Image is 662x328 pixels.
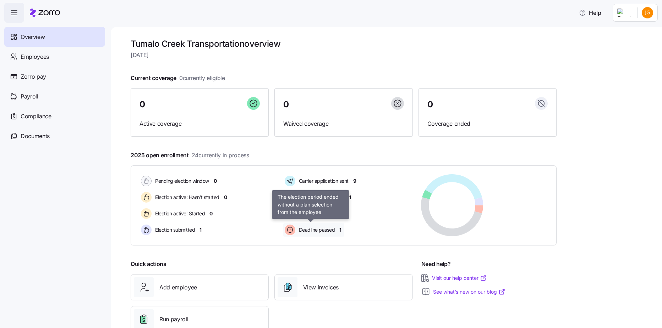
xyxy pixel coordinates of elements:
[21,132,50,141] span: Documents
[283,119,404,128] span: Waived coverage
[21,52,49,61] span: Employees
[4,67,105,86] a: Zorro pay
[303,283,339,292] span: View invoices
[283,100,289,109] span: 0
[579,9,601,17] span: Help
[131,260,166,268] span: Quick actions
[4,86,105,106] a: Payroll
[214,177,217,185] span: 0
[192,151,249,160] span: 24 currently in process
[131,151,249,160] span: 2025 open enrollment
[21,112,51,121] span: Compliance
[21,72,46,81] span: Zorro pay
[153,210,205,217] span: Election active: Started
[199,226,202,233] span: 1
[209,210,213,217] span: 0
[4,47,105,67] a: Employees
[433,288,505,295] a: See what’s new on our blog
[297,194,344,201] span: Enrollment confirmed
[339,226,341,233] span: 1
[4,27,105,47] a: Overview
[139,119,260,128] span: Active coverage
[4,126,105,146] a: Documents
[21,33,45,41] span: Overview
[131,74,225,83] span: Current coverage
[427,100,433,109] span: 0
[338,210,343,217] span: 12
[642,7,653,18] img: be28eee7940ff7541a673135d606113e
[432,275,487,282] a: Visit our help center
[131,51,557,60] span: [DATE]
[139,100,145,109] span: 0
[153,226,195,233] span: Election submitted
[297,226,335,233] span: Deadline passed
[224,194,227,201] span: 0
[4,106,105,126] a: Compliance
[153,194,219,201] span: Election active: Hasn't started
[159,315,188,324] span: Run payroll
[131,38,557,49] h1: Tumalo Creek Transportation overview
[617,9,631,17] img: Employer logo
[179,74,225,83] span: 0 currently eligible
[573,6,607,20] button: Help
[427,119,548,128] span: Coverage ended
[349,194,351,201] span: 1
[21,92,38,101] span: Payroll
[153,177,209,185] span: Pending election window
[421,260,451,268] span: Need help?
[353,177,356,185] span: 9
[297,177,349,185] span: Carrier application sent
[297,210,333,217] span: Waived election
[159,283,197,292] span: Add employee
